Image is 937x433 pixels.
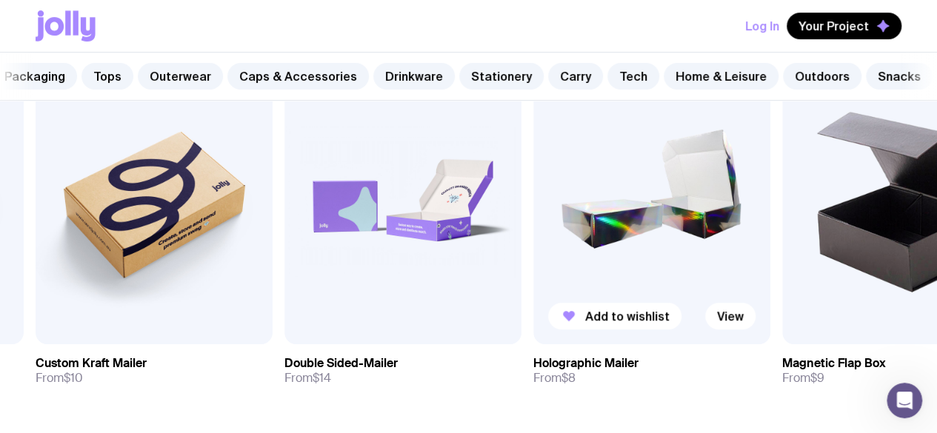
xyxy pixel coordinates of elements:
[607,63,659,90] a: Tech
[798,19,869,33] span: Your Project
[887,383,922,418] iframe: Intercom live chat
[36,371,83,386] span: From
[81,63,133,90] a: Tops
[284,371,331,386] span: From
[783,63,861,90] a: Outdoors
[284,356,398,371] h3: Double Sided-Mailer
[787,13,901,39] button: Your Project
[533,344,770,397] a: Holographic MailerFrom$8
[782,371,824,386] span: From
[36,356,147,371] h3: Custom Kraft Mailer
[138,63,223,90] a: Outerwear
[533,371,576,386] span: From
[459,63,544,90] a: Stationery
[745,13,779,39] button: Log In
[227,63,369,90] a: Caps & Accessories
[585,309,670,323] span: Add to wishlist
[782,356,886,371] h3: Magnetic Flap Box
[373,63,455,90] a: Drinkware
[548,303,681,329] button: Add to wishlist
[533,356,638,371] h3: Holographic Mailer
[64,370,83,386] span: $10
[561,370,576,386] span: $8
[313,370,331,386] span: $14
[705,303,756,329] a: View
[548,63,603,90] a: Carry
[664,63,778,90] a: Home & Leisure
[810,370,824,386] span: $9
[36,344,273,397] a: Custom Kraft MailerFrom$10
[284,344,521,397] a: Double Sided-MailerFrom$14
[866,63,933,90] a: Snacks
